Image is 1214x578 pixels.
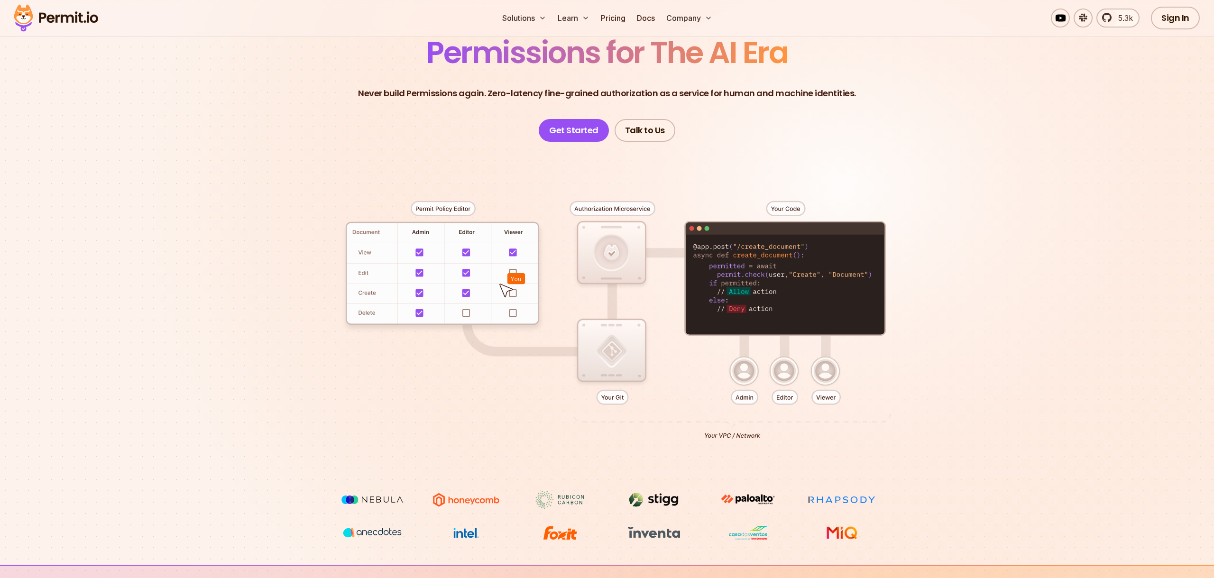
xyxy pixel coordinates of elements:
[712,524,783,542] img: Casa dos Ventos
[618,491,690,509] img: Stigg
[358,87,856,100] p: Never build Permissions again. Zero-latency fine-grained authorization as a service for human and...
[431,491,502,509] img: Honeycomb
[431,524,502,542] img: Intel
[554,9,593,28] button: Learn
[337,524,408,541] img: vega
[618,524,690,541] img: inventa
[524,524,596,542] img: Foxit
[1113,12,1133,24] span: 5.3k
[524,491,596,509] img: Rubicon
[1151,7,1200,29] a: Sign In
[337,491,408,509] img: Nebula
[9,2,102,34] img: Permit logo
[615,119,675,142] a: Talk to Us
[597,9,629,28] a: Pricing
[539,119,609,142] a: Get Started
[1096,9,1140,28] a: 5.3k
[662,9,716,28] button: Company
[712,491,783,508] img: paloalto
[806,491,877,509] img: Rhapsody Health
[810,525,874,541] img: MIQ
[426,31,788,73] span: Permissions for The AI Era
[633,9,659,28] a: Docs
[498,9,550,28] button: Solutions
